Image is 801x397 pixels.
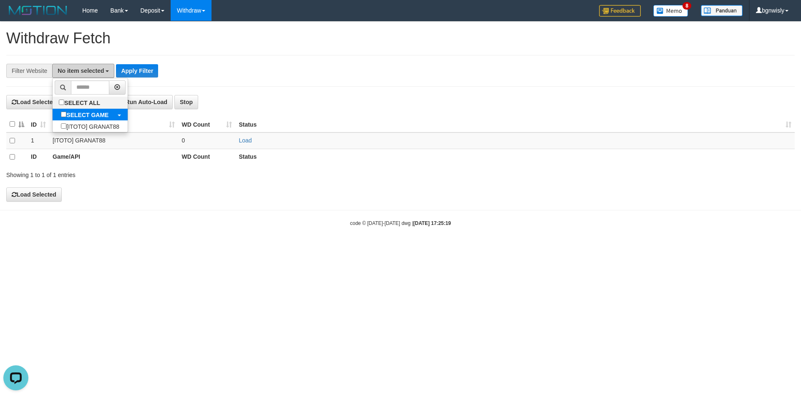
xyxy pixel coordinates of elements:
[181,137,185,144] span: 0
[28,149,49,165] th: ID
[53,97,108,108] label: SELECT ALL
[239,137,252,144] a: Load
[53,109,128,120] a: SELECT GAME
[3,3,28,28] button: Open LiveChat chat widget
[178,149,235,165] th: WD Count
[6,167,327,179] div: Showing 1 to 1 of 1 entries
[235,116,795,132] th: Status: activate to sort column ascending
[61,112,66,117] input: SELECT GAME
[28,116,49,132] th: ID: activate to sort column ascending
[61,123,66,129] input: [ITOTO] GRANAT88
[235,149,795,165] th: Status
[701,5,743,16] img: panduan.png
[49,149,178,165] th: Game/API
[58,67,104,74] span: No item selected
[116,64,158,77] button: Apply Filter
[115,95,173,109] button: Run Auto-Load
[350,220,451,226] small: code © [DATE]-[DATE] dwg |
[6,4,70,17] img: MOTION_logo.png
[178,116,235,132] th: WD Count: activate to sort column ascending
[53,120,128,132] label: [ITOTO] GRANAT88
[52,64,114,78] button: No item selected
[6,187,62,202] button: Load Selected
[599,5,641,17] img: Feedback.jpg
[6,64,52,78] div: Filter Website
[6,30,795,47] h1: Withdraw Fetch
[28,132,49,149] td: 1
[683,2,691,10] span: 8
[49,116,178,132] th: Game/API: activate to sort column ascending
[66,112,108,118] b: SELECT GAME
[653,5,688,17] img: Button%20Memo.svg
[174,95,198,109] button: Stop
[49,132,178,149] td: [ITOTO] GRANAT88
[6,95,62,109] button: Load Selected
[59,100,64,105] input: SELECT ALL
[413,220,451,226] strong: [DATE] 17:25:19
